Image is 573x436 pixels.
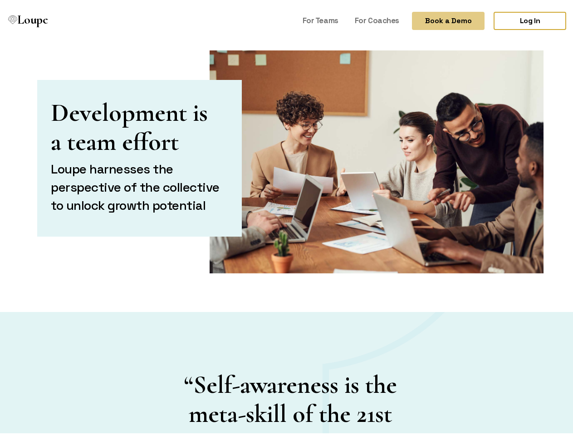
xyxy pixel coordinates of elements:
[494,9,566,27] a: Log In
[51,95,221,154] h1: Development is a team effort
[299,9,342,26] a: For Teams
[51,157,221,212] h2: Loupe harnesses the perspective of the collective to unlock growth potential
[8,13,17,22] img: Loupe Logo
[412,9,485,27] button: Book a Demo
[210,48,544,271] img: Teams Promo
[5,9,51,28] a: Loupe
[351,9,403,26] a: For Coaches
